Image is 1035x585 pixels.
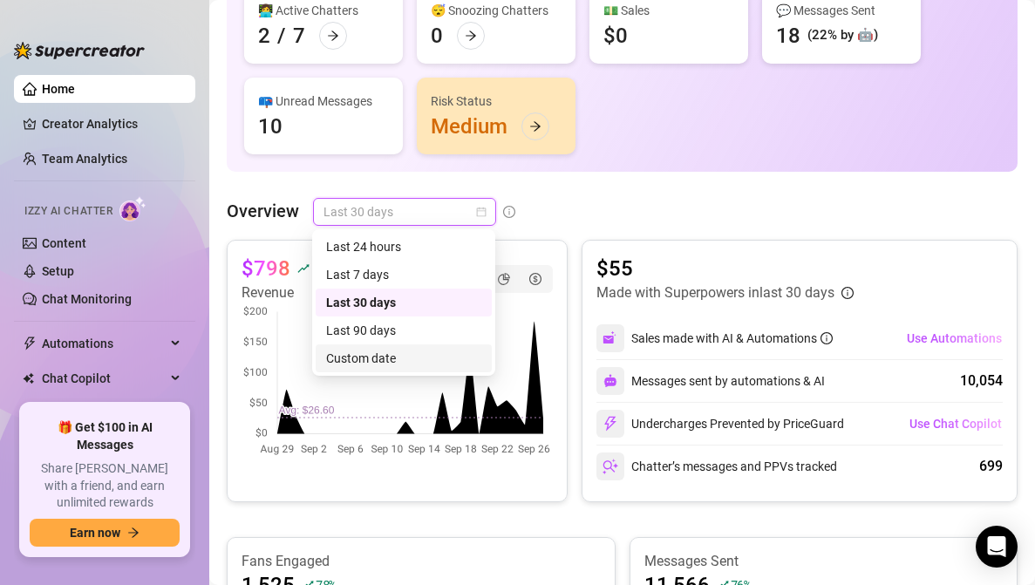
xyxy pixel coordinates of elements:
div: Custom date [316,344,492,372]
span: thunderbolt [23,337,37,350]
div: Last 7 days [316,261,492,289]
div: Last 24 hours [316,233,492,261]
span: Use Automations [907,331,1002,345]
span: Earn now [70,526,120,540]
a: Team Analytics [42,152,127,166]
div: (22% by 🤖) [807,25,878,46]
div: 0 [431,22,443,50]
span: arrow-right [465,30,477,42]
article: Fans Engaged [242,552,601,571]
div: Sales made with AI & Automations [631,329,833,348]
span: Last 30 days [323,199,486,225]
span: Chat Copilot [42,364,166,392]
div: segmented control [455,265,553,293]
span: calendar [476,207,487,217]
article: Messages Sent [644,552,1004,571]
div: Last 90 days [326,321,481,340]
button: Earn nowarrow-right [30,519,180,547]
div: Chatter’s messages and PPVs tracked [596,452,837,480]
article: Revenue [242,282,331,303]
img: logo-BBDzfeDw.svg [14,42,145,59]
span: Izzy AI Chatter [24,203,112,220]
img: AI Chatter [119,196,146,221]
span: Automations [42,330,166,357]
article: Made with Superpowers in last 30 days [596,282,834,303]
span: info-circle [503,206,515,218]
img: Chat Copilot [23,372,34,384]
div: 📪 Unread Messages [258,92,389,111]
div: 18 [776,22,800,50]
span: pie-chart [498,273,510,285]
button: Use Automations [906,324,1003,352]
span: rise [297,262,310,275]
span: Use Chat Copilot [909,417,1002,431]
div: 10 [258,112,283,140]
span: dollar-circle [529,273,541,285]
div: 👩‍💻 Active Chatters [258,1,389,20]
div: Open Intercom Messenger [976,526,1018,568]
div: Last 7 days [326,265,481,284]
span: 🎁 Get $100 in AI Messages [30,419,180,453]
span: info-circle [821,332,833,344]
div: 😴 Snoozing Chatters [431,1,562,20]
a: Content [42,236,86,250]
span: arrow-right [127,527,140,539]
span: 55 % [311,260,331,276]
span: arrow-right [529,120,541,133]
a: Setup [42,264,74,278]
div: Last 24 hours [326,237,481,256]
div: 699 [979,456,1003,477]
div: Undercharges Prevented by PriceGuard [596,410,844,438]
a: Home [42,82,75,96]
div: 2 [258,22,270,50]
div: Custom date [326,349,481,368]
div: $0 [603,22,628,50]
div: 7 [293,22,305,50]
span: info-circle [841,287,854,299]
img: svg%3e [603,416,618,432]
article: $55 [596,255,854,282]
img: svg%3e [603,459,618,474]
span: arrow-right [327,30,339,42]
img: svg%3e [603,330,618,346]
span: Share [PERSON_NAME] with a friend, and earn unlimited rewards [30,460,180,512]
div: 10,054 [960,371,1003,391]
div: Messages sent by automations & AI [596,367,825,395]
div: 💵 Sales [603,1,734,20]
a: Chat Monitoring [42,292,132,306]
img: svg%3e [603,374,617,388]
button: Use Chat Copilot [909,410,1003,438]
div: Last 30 days [316,289,492,316]
div: Risk Status [431,92,562,111]
article: $798 [242,255,290,282]
div: Last 30 days [326,293,481,312]
div: Last 90 days [316,316,492,344]
article: Overview [227,198,299,224]
a: Creator Analytics [42,110,181,138]
div: 💬 Messages Sent [776,1,907,20]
